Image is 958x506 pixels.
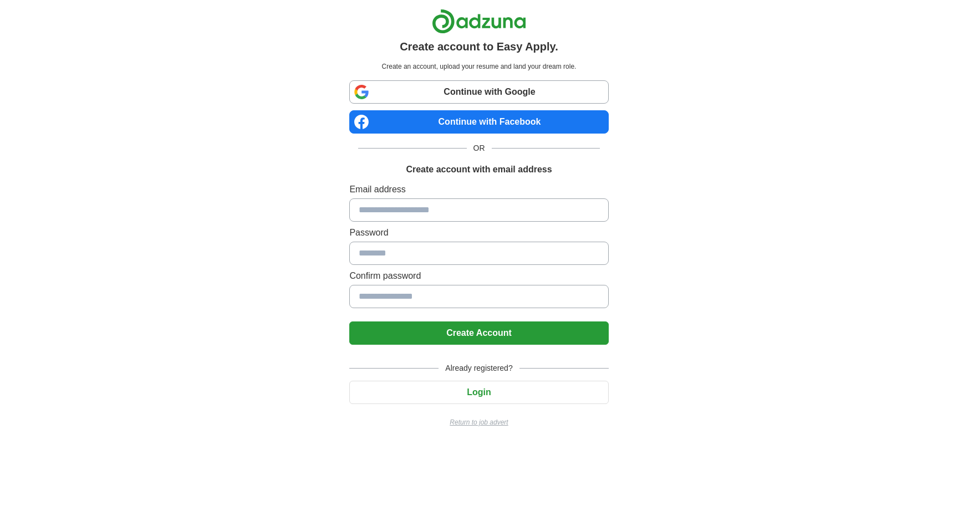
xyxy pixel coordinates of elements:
h1: Create account with email address [406,163,552,176]
label: Email address [349,183,608,196]
label: Confirm password [349,269,608,283]
img: Adzuna logo [432,9,526,34]
span: Already registered? [439,362,519,374]
a: Continue with Facebook [349,110,608,134]
label: Password [349,226,608,239]
a: Continue with Google [349,80,608,104]
h1: Create account to Easy Apply. [400,38,558,55]
a: Login [349,387,608,397]
button: Create Account [349,321,608,345]
p: Create an account, upload your resume and land your dream role. [351,62,606,71]
a: Return to job advert [349,417,608,427]
button: Login [349,381,608,404]
span: OR [467,142,492,154]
